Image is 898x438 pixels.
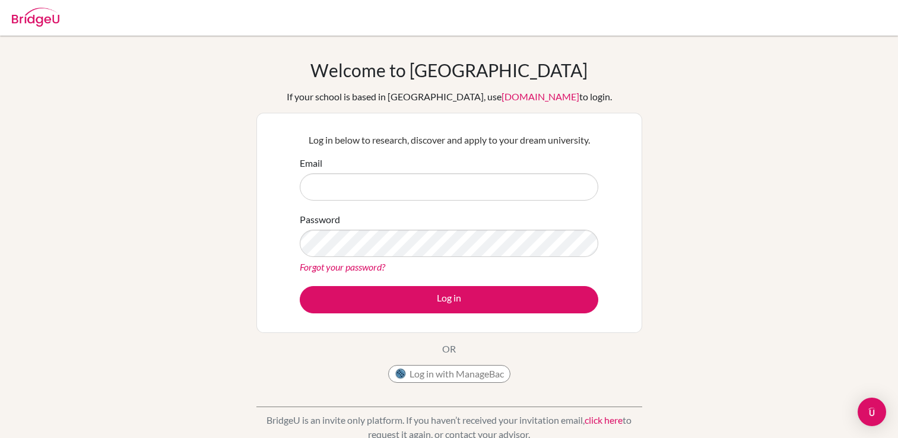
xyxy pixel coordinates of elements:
[300,261,385,272] a: Forgot your password?
[287,90,612,104] div: If your school is based in [GEOGRAPHIC_DATA], use to login.
[300,133,598,147] p: Log in below to research, discover and apply to your dream university.
[858,398,886,426] div: Open Intercom Messenger
[12,8,59,27] img: Bridge-U
[585,414,623,426] a: click here
[300,212,340,227] label: Password
[300,156,322,170] label: Email
[502,91,579,102] a: [DOMAIN_NAME]
[310,59,588,81] h1: Welcome to [GEOGRAPHIC_DATA]
[442,342,456,356] p: OR
[388,365,510,383] button: Log in with ManageBac
[300,286,598,313] button: Log in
